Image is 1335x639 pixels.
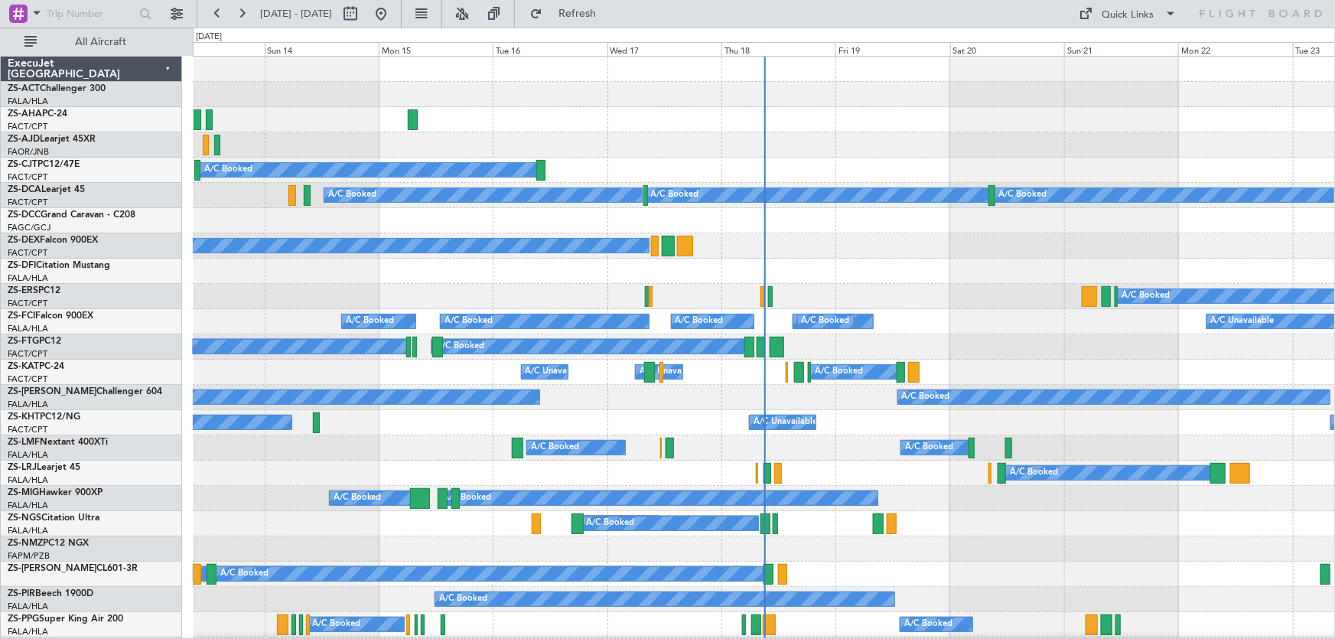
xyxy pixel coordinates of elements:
[650,184,698,207] div: A/C Booked
[8,236,98,245] a: ZS-DEXFalcon 900EX
[640,360,703,383] div: A/C Unavailable
[220,562,269,585] div: A/C Booked
[1064,42,1178,56] div: Sun 21
[8,185,41,194] span: ZS-DCA
[8,96,48,107] a: FALA/HLA
[815,360,863,383] div: A/C Booked
[8,84,106,93] a: ZS-ACTChallenger 300
[8,121,47,132] a: FACT/CPT
[8,539,89,548] a: ZS-NMZPC12 NGX
[8,449,48,461] a: FALA/HLA
[346,310,394,333] div: A/C Booked
[8,488,103,497] a: ZS-MIGHawker 900XP
[8,261,36,270] span: ZS-DFI
[8,337,39,346] span: ZS-FTG
[8,109,42,119] span: ZS-AHA
[8,171,47,183] a: FACT/CPT
[8,589,93,598] a: ZS-PIRBeech 1900D
[8,463,80,472] a: ZS-LRJLearjet 45
[493,42,607,56] div: Tue 16
[676,310,724,333] div: A/C Booked
[8,399,48,410] a: FALA/HLA
[802,310,850,333] div: A/C Booked
[586,512,634,535] div: A/C Booked
[8,438,108,447] a: ZS-LMFNextant 400XTi
[835,42,949,56] div: Fri 19
[8,387,96,396] span: ZS-[PERSON_NAME]
[8,272,48,284] a: FALA/HLA
[8,589,35,598] span: ZS-PIR
[8,615,39,624] span: ZS-PPG
[531,436,579,459] div: A/C Booked
[8,135,96,144] a: ZS-AJDLearjet 45XR
[8,626,48,637] a: FALA/HLA
[8,286,60,295] a: ZS-ERSPC12
[8,424,47,435] a: FACT/CPT
[8,337,61,346] a: ZS-FTGPC12
[8,513,41,523] span: ZS-NGS
[436,335,484,358] div: A/C Booked
[8,438,40,447] span: ZS-LMF
[8,298,47,309] a: FACT/CPT
[8,84,40,93] span: ZS-ACT
[526,360,589,383] div: A/C Unavailable
[328,184,376,207] div: A/C Booked
[8,539,43,548] span: ZS-NMZ
[999,184,1047,207] div: A/C Booked
[902,386,950,409] div: A/C Booked
[8,615,123,624] a: ZS-PPGSuper King Air 200
[40,37,161,47] span: All Aircraft
[1072,2,1185,26] button: Quick Links
[545,8,610,19] span: Refresh
[204,158,252,181] div: A/C Booked
[1178,42,1292,56] div: Mon 22
[265,42,379,56] div: Sun 14
[721,42,835,56] div: Thu 18
[8,160,80,169] a: ZS-CJTPC12/47E
[950,42,1064,56] div: Sat 20
[8,474,48,486] a: FALA/HLA
[439,588,487,611] div: A/C Booked
[8,513,99,523] a: ZS-NGSCitation Ultra
[8,550,50,562] a: FAPM/PZB
[8,160,37,169] span: ZS-CJT
[443,487,491,510] div: A/C Booked
[8,236,40,245] span: ZS-DEX
[312,613,360,636] div: A/C Booked
[1010,461,1058,484] div: A/C Booked
[8,412,40,422] span: ZS-KHT
[607,42,721,56] div: Wed 17
[1102,8,1154,23] div: Quick Links
[17,30,166,54] button: All Aircraft
[8,197,47,208] a: FACT/CPT
[8,362,39,371] span: ZS-KAT
[334,487,382,510] div: A/C Booked
[8,362,64,371] a: ZS-KATPC-24
[8,210,41,220] span: ZS-DCC
[8,222,50,233] a: FAGC/GCJ
[8,525,48,536] a: FALA/HLA
[8,323,48,334] a: FALA/HLA
[379,42,493,56] div: Mon 15
[904,613,952,636] div: A/C Booked
[8,463,37,472] span: ZS-LRJ
[1122,285,1171,308] div: A/C Booked
[8,311,93,321] a: ZS-FCIFalcon 900EX
[8,488,39,497] span: ZS-MIG
[150,42,264,56] div: Sat 13
[8,564,96,573] span: ZS-[PERSON_NAME]
[8,185,85,194] a: ZS-DCALearjet 45
[444,310,493,333] div: A/C Booked
[8,564,138,573] a: ZS-[PERSON_NAME]CL601-3R
[47,2,135,25] input: Trip Number
[8,261,110,270] a: ZS-DFICitation Mustang
[8,146,49,158] a: FAOR/JNB
[8,247,47,259] a: FACT/CPT
[8,387,162,396] a: ZS-[PERSON_NAME]Challenger 604
[1211,310,1275,333] div: A/C Unavailable
[523,2,614,26] button: Refresh
[8,311,35,321] span: ZS-FCI
[8,210,135,220] a: ZS-DCCGrand Caravan - C208
[905,436,953,459] div: A/C Booked
[8,412,80,422] a: ZS-KHTPC12/NG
